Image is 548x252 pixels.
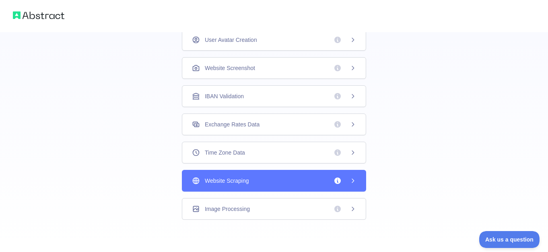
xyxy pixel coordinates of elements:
[205,205,250,213] span: Image Processing
[205,177,249,185] span: Website Scraping
[205,64,255,72] span: Website Screenshot
[13,10,64,21] img: Abstract logo
[205,120,260,128] span: Exchange Rates Data
[205,149,245,157] span: Time Zone Data
[479,231,540,248] iframe: Toggle Customer Support
[205,92,244,100] span: IBAN Validation
[205,36,257,44] span: User Avatar Creation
